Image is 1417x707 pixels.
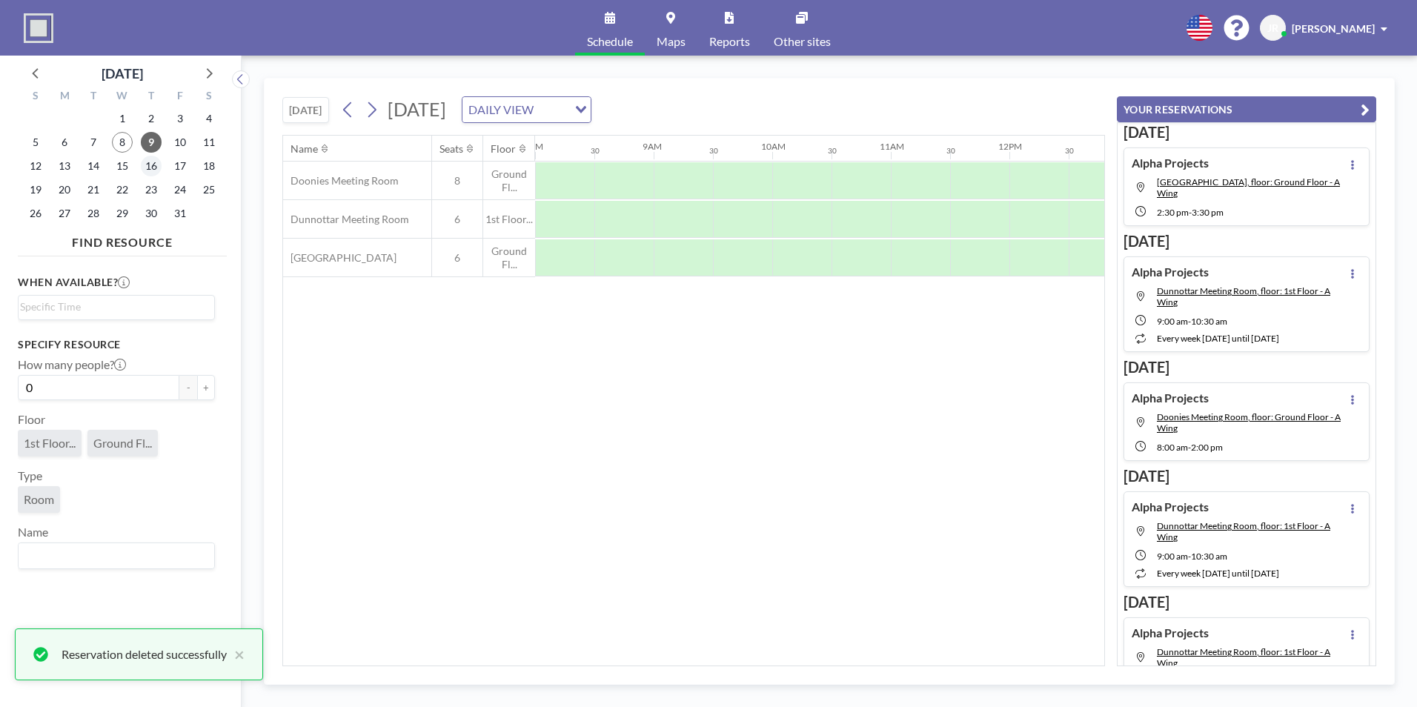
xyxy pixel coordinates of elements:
span: every week [DATE] until [DATE] [1157,568,1279,579]
span: Monday, October 13, 2025 [54,156,75,176]
label: Type [18,468,42,483]
span: Thursday, October 9, 2025 [141,132,162,153]
span: [PERSON_NAME] [1292,22,1375,35]
div: 11AM [880,141,904,152]
span: Saturday, October 18, 2025 [199,156,219,176]
h4: Alpha Projects [1132,265,1209,279]
span: Wednesday, October 8, 2025 [112,132,133,153]
label: Name [18,525,48,540]
span: Thursday, October 2, 2025 [141,108,162,129]
span: Friday, October 31, 2025 [170,203,190,224]
span: Sunday, October 5, 2025 [25,132,46,153]
span: 2:00 PM [1191,442,1223,453]
span: 10:30 AM [1191,316,1227,327]
input: Search for option [20,546,206,565]
h3: [DATE] [1124,123,1370,142]
span: Monday, October 27, 2025 [54,203,75,224]
div: Search for option [19,543,214,568]
div: F [165,87,194,107]
span: Thursday, October 30, 2025 [141,203,162,224]
span: 9:00 AM [1157,316,1188,327]
span: - [1188,316,1191,327]
h4: FIND RESOURCE [18,229,227,250]
div: Name [291,142,318,156]
button: close [227,645,245,663]
span: Other sites [774,36,831,47]
span: Schedule [587,36,633,47]
span: Saturday, October 4, 2025 [199,108,219,129]
span: 8 [432,174,482,187]
span: 1st Floor... [483,213,535,226]
h3: [DATE] [1124,232,1370,250]
div: Search for option [462,97,591,122]
span: Wednesday, October 29, 2025 [112,203,133,224]
label: How many people? [18,357,126,372]
span: Loirston Meeting Room, floor: Ground Floor - A Wing [1157,176,1340,199]
span: Ground Fl... [483,245,535,270]
button: YOUR RESERVATIONS [1117,96,1376,122]
div: 30 [591,146,600,156]
div: Floor [491,142,516,156]
span: Room [24,492,54,506]
span: Ground Fl... [93,436,152,450]
button: [DATE] [282,97,329,123]
div: 9AM [643,141,662,152]
span: - [1188,442,1191,453]
span: Tuesday, October 7, 2025 [83,132,104,153]
span: Thursday, October 23, 2025 [141,179,162,200]
h3: Specify resource [18,338,215,351]
span: 10:30 AM [1191,551,1227,562]
span: Friday, October 24, 2025 [170,179,190,200]
div: W [108,87,137,107]
span: Monday, October 6, 2025 [54,132,75,153]
div: 30 [946,146,955,156]
span: 1st Floor... [24,436,76,450]
span: Dunnottar Meeting Room, floor: 1st Floor - A Wing [1157,520,1330,542]
span: - [1188,551,1191,562]
span: Monday, October 20, 2025 [54,179,75,200]
div: S [21,87,50,107]
span: 9:00 AM [1157,551,1188,562]
span: Tuesday, October 14, 2025 [83,156,104,176]
h4: Alpha Projects [1132,499,1209,514]
button: - [179,375,197,400]
span: DAILY VIEW [465,100,537,119]
button: + [197,375,215,400]
input: Search for option [538,100,566,119]
span: Tuesday, October 28, 2025 [83,203,104,224]
span: Doonies Meeting Room [283,174,399,187]
div: M [50,87,79,107]
div: Seats [439,142,463,156]
span: 3:30 PM [1192,207,1224,218]
span: Sunday, October 26, 2025 [25,203,46,224]
span: Maps [657,36,686,47]
span: Wednesday, October 1, 2025 [112,108,133,129]
span: 6 [432,213,482,226]
span: - [1189,207,1192,218]
span: 6 [432,251,482,265]
div: T [79,87,108,107]
h4: Alpha Projects [1132,156,1209,170]
span: Friday, October 17, 2025 [170,156,190,176]
span: JR [1267,21,1278,35]
div: 30 [828,146,837,156]
div: Search for option [19,296,214,318]
h3: [DATE] [1124,358,1370,376]
h4: Alpha Projects [1132,625,1209,640]
span: Sunday, October 19, 2025 [25,179,46,200]
span: Dunnottar Meeting Room [283,213,409,226]
span: 8:00 AM [1157,442,1188,453]
span: Friday, October 3, 2025 [170,108,190,129]
span: every week [DATE] until [DATE] [1157,333,1279,344]
span: Sunday, October 12, 2025 [25,156,46,176]
div: 12PM [998,141,1022,152]
h4: Alpha Projects [1132,391,1209,405]
div: Reservation deleted successfully [62,645,227,663]
input: Search for option [20,299,206,315]
div: T [136,87,165,107]
span: Tuesday, October 21, 2025 [83,179,104,200]
div: 30 [1065,146,1074,156]
span: 2:30 PM [1157,207,1189,218]
span: Reports [709,36,750,47]
span: Saturday, October 25, 2025 [199,179,219,200]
